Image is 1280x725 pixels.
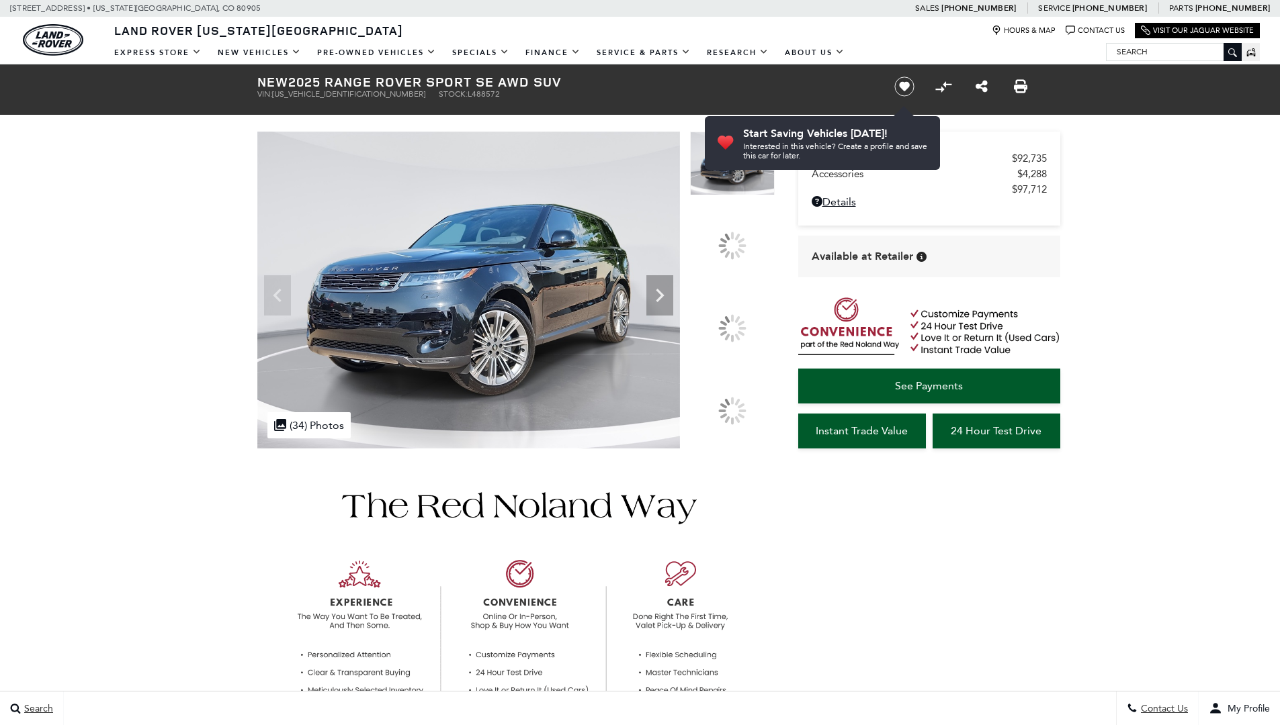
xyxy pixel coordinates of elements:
[798,414,926,448] a: Instant Trade Value
[1199,691,1280,725] button: Open user profile menu
[444,41,517,64] a: Specials
[309,41,444,64] a: Pre-Owned Vehicles
[589,41,699,64] a: Service & Parts
[933,77,953,97] button: Compare vehicle
[812,168,1017,180] span: Accessories
[257,72,288,91] strong: New
[812,195,1047,208] a: Details
[272,89,425,99] span: [US_VEHICLE_IDENTIFICATION_NUMBER]
[933,414,1060,448] a: 24 Hour Test Drive
[23,24,83,56] img: Land Rover
[941,3,1016,13] a: [PHONE_NUMBER]
[257,75,872,89] h1: 2025 Range Rover Sport SE AWD SUV
[1107,44,1241,60] input: Search
[21,703,53,714] span: Search
[976,79,988,95] a: Share this New 2025 Range Rover Sport SE AWD SUV
[1195,3,1270,13] a: [PHONE_NUMBER]
[951,424,1041,437] span: 24 Hour Test Drive
[517,41,589,64] a: Finance
[915,3,939,13] span: Sales
[1038,3,1070,13] span: Service
[210,41,309,64] a: New Vehicles
[699,41,777,64] a: Research
[1138,703,1188,714] span: Contact Us
[890,76,919,97] button: Save vehicle
[812,152,1012,164] span: MSRP
[812,183,1047,195] a: $97,712
[916,252,927,262] div: Vehicle is in stock and ready for immediate delivery. Due to demand, availability is subject to c...
[468,89,500,99] span: L488572
[1141,26,1254,36] a: Visit Our Jaguar Website
[1012,183,1047,195] span: $97,712
[1017,168,1047,180] span: $4,288
[798,369,1060,403] a: See Payments
[812,249,913,264] span: Available at Retailer
[1222,703,1270,714] span: My Profile
[106,41,210,64] a: EXPRESS STORE
[1012,152,1047,164] span: $92,735
[1169,3,1193,13] span: Parts
[1014,79,1027,95] a: Print this New 2025 Range Rover Sport SE AWD SUV
[812,168,1047,180] a: Accessories $4,288
[690,132,775,195] img: New 2025 Santorini Black Land Rover SE image 1
[114,22,403,38] span: Land Rover [US_STATE][GEOGRAPHIC_DATA]
[10,3,261,13] a: [STREET_ADDRESS] • [US_STATE][GEOGRAPHIC_DATA], CO 80905
[895,379,963,392] span: See Payments
[439,89,468,99] span: Stock:
[816,424,908,437] span: Instant Trade Value
[267,412,351,438] div: (34) Photos
[812,152,1047,164] a: MSRP $92,735
[1066,26,1125,36] a: Contact Us
[106,22,411,38] a: Land Rover [US_STATE][GEOGRAPHIC_DATA]
[1072,3,1147,13] a: [PHONE_NUMBER]
[23,24,83,56] a: land-rover
[106,41,853,64] nav: Main Navigation
[257,132,680,448] img: New 2025 Santorini Black Land Rover SE image 1
[646,275,673,316] div: Next
[798,455,1060,667] iframe: YouTube video player
[992,26,1056,36] a: Hours & Map
[777,41,853,64] a: About Us
[257,89,272,99] span: VIN:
